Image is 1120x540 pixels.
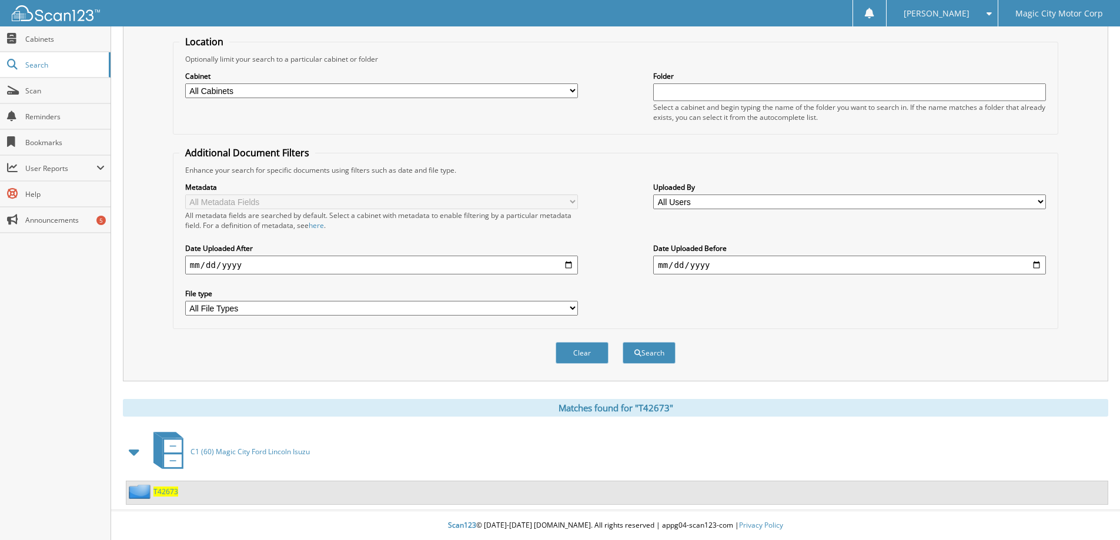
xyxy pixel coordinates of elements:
[25,112,105,122] span: Reminders
[653,102,1046,122] div: Select a cabinet and begin typing the name of the folder you want to search in. If the name match...
[25,189,105,199] span: Help
[25,60,103,70] span: Search
[309,220,324,230] a: here
[146,428,310,475] a: C1 (60) Magic City Ford Lincoln Isuzu
[653,256,1046,274] input: end
[25,34,105,44] span: Cabinets
[185,243,578,253] label: Date Uploaded After
[185,182,578,192] label: Metadata
[1061,484,1120,540] iframe: Chat Widget
[96,216,106,225] div: 5
[653,243,1046,253] label: Date Uploaded Before
[179,165,1052,175] div: Enhance your search for specific documents using filters such as date and file type.
[153,487,178,497] a: T42673
[12,5,100,21] img: scan123-logo-white.svg
[129,484,153,499] img: folder2.png
[653,71,1046,81] label: Folder
[185,256,578,274] input: start
[179,146,315,159] legend: Additional Document Filters
[1015,10,1103,17] span: Magic City Motor Corp
[25,215,105,225] span: Announcements
[904,10,969,17] span: [PERSON_NAME]
[190,447,310,457] span: C1 (60) Magic City Ford Lincoln Isuzu
[653,182,1046,192] label: Uploaded By
[25,163,96,173] span: User Reports
[448,520,476,530] span: Scan123
[123,399,1108,417] div: Matches found for "T42673"
[179,35,229,48] legend: Location
[179,54,1052,64] div: Optionally limit your search to a particular cabinet or folder
[25,86,105,96] span: Scan
[185,289,578,298] label: File type
[25,137,105,147] span: Bookmarks
[111,511,1120,540] div: © [DATE]-[DATE] [DOMAIN_NAME]. All rights reserved | appg04-scan123-com |
[739,520,783,530] a: Privacy Policy
[623,342,676,364] button: Search
[556,342,609,364] button: Clear
[185,210,578,230] div: All metadata fields are searched by default. Select a cabinet with metadata to enable filtering b...
[185,71,578,81] label: Cabinet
